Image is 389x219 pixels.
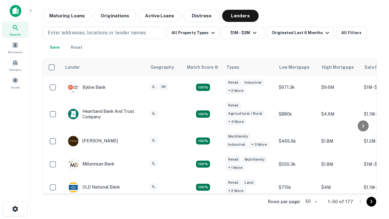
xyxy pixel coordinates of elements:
[318,176,361,199] td: $4M
[322,64,354,71] div: High Mortgage
[68,159,115,170] div: Millennium Bank
[183,59,223,76] th: Capitalize uses an advanced AI algorithm to match your search with the best lender. The match sco...
[62,59,147,76] th: Lender
[196,110,210,118] div: Matching Properties: 17, hasApolloMatch: undefined
[2,75,29,91] a: Saved
[147,59,183,76] th: Geography
[68,82,78,92] img: picture
[226,64,239,71] div: Types
[223,59,276,76] th: Types
[276,59,318,76] th: Low Mortgage
[226,87,246,94] div: + 2 more
[318,76,361,99] td: $9.6M
[159,83,168,90] div: WI
[226,179,241,186] div: Retail
[276,176,318,199] td: $715k
[276,76,318,99] td: $671.3k
[272,29,331,36] div: Originated Last 6 Months
[318,59,361,76] th: High Mortgage
[67,41,86,54] button: Reset
[65,64,80,71] div: Lender
[150,160,158,167] div: IL
[68,159,78,169] img: picture
[226,118,246,125] div: + 3 more
[318,153,361,176] td: $1.8M
[167,27,219,39] button: All Property Types
[196,161,210,168] div: Matching Properties: 16, hasApolloMatch: undefined
[226,110,265,117] div: Agricultural / Rural
[94,10,136,22] button: Originations
[183,10,220,22] button: Distress
[45,41,64,54] button: Save your search to get updates of matches that match your search criteria.
[276,153,318,176] td: $555.3k
[242,179,256,186] div: Land
[2,57,29,73] a: Contacts
[222,10,259,22] button: Lenders
[150,64,174,71] div: Geography
[196,84,210,91] div: Matching Properties: 23, hasApolloMatch: undefined
[68,136,118,147] div: [PERSON_NAME]
[279,64,309,71] div: Low Mortgage
[196,184,210,191] div: Matching Properties: 18, hasApolloMatch: undefined
[276,99,318,130] td: $880k
[187,64,217,71] h6: Match Score
[11,85,20,90] span: Saved
[43,10,91,22] button: Maturing Loans
[336,27,367,39] button: All Filters
[226,141,248,148] div: Industrial
[367,197,376,207] button: Go to next page
[150,183,158,190] div: IL
[68,82,106,93] div: Byline Bank
[226,164,245,171] div: + 1 more
[268,198,301,205] p: Rows per page:
[187,64,219,71] div: Capitalize uses an advanced AI algorithm to match your search with the best lender. The match sco...
[196,137,210,145] div: Matching Properties: 26, hasApolloMatch: undefined
[276,130,318,153] td: $465.6k
[68,136,78,146] img: picture
[226,79,241,86] div: Retail
[328,198,353,205] p: 1–50 of 177
[43,27,164,39] button: Enter addresses, locations or lender names
[68,182,78,193] img: picture
[226,102,241,109] div: Retail
[359,170,389,200] iframe: Chat Widget
[303,197,318,206] div: 50
[150,137,158,144] div: IL
[267,27,334,39] button: Originated Last 6 Months
[9,67,21,72] span: Contacts
[226,133,250,140] div: Multifamily
[249,141,269,148] div: + 3 more
[2,39,29,56] a: Borrowers
[318,99,361,130] td: $4.6M
[2,22,29,38] a: Search
[242,156,267,163] div: Multifamily
[8,50,22,54] span: Borrowers
[150,83,158,90] div: IL
[150,110,158,117] div: IL
[48,29,146,36] p: Enter addresses, locations or lender names
[10,5,21,17] img: capitalize-icon.png
[138,10,181,22] button: Active Loans
[222,27,264,39] button: $1M - $2M
[68,109,78,119] img: picture
[226,156,241,163] div: Retail
[242,79,264,86] div: Industrial
[68,109,141,120] div: Heartland Bank And Trust Company
[10,32,21,37] span: Search
[318,130,361,153] td: $1.8M
[68,182,120,193] div: OLD National Bank
[226,187,246,194] div: + 2 more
